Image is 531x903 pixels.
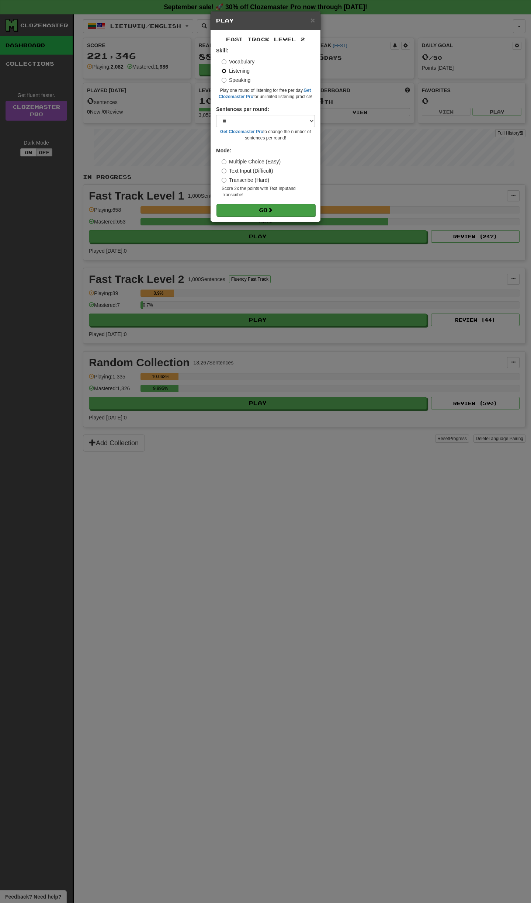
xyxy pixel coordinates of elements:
[222,58,254,65] label: Vocabulary
[310,16,315,24] button: Close
[220,129,263,134] a: Get Clozemaster Pro
[310,16,315,24] span: ×
[216,87,315,100] small: Play one round of listening for free per day. for unlimited listening practice!
[222,76,250,84] label: Speaking
[222,159,226,164] input: Multiple Choice (Easy)
[222,167,273,174] label: Text Input (Difficult)
[216,204,315,217] button: Go
[216,17,315,24] h5: Play
[222,59,226,64] input: Vocabulary
[222,69,226,73] input: Listening
[222,169,226,173] input: Text Input (Difficult)
[216,48,228,53] strong: Skill:
[216,105,269,113] label: Sentences per round:
[216,148,231,153] strong: Mode:
[226,36,305,42] span: Fast Track Level 2
[222,67,250,75] label: Listening
[222,158,281,165] label: Multiple Choice (Easy)
[222,176,269,184] label: Transcribe (Hard)
[216,129,315,141] small: to change the number of sentences per round!
[222,186,315,198] small: Score 2x the points with Text Input and Transcribe !
[222,178,226,183] input: Transcribe (Hard)
[222,78,226,83] input: Speaking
